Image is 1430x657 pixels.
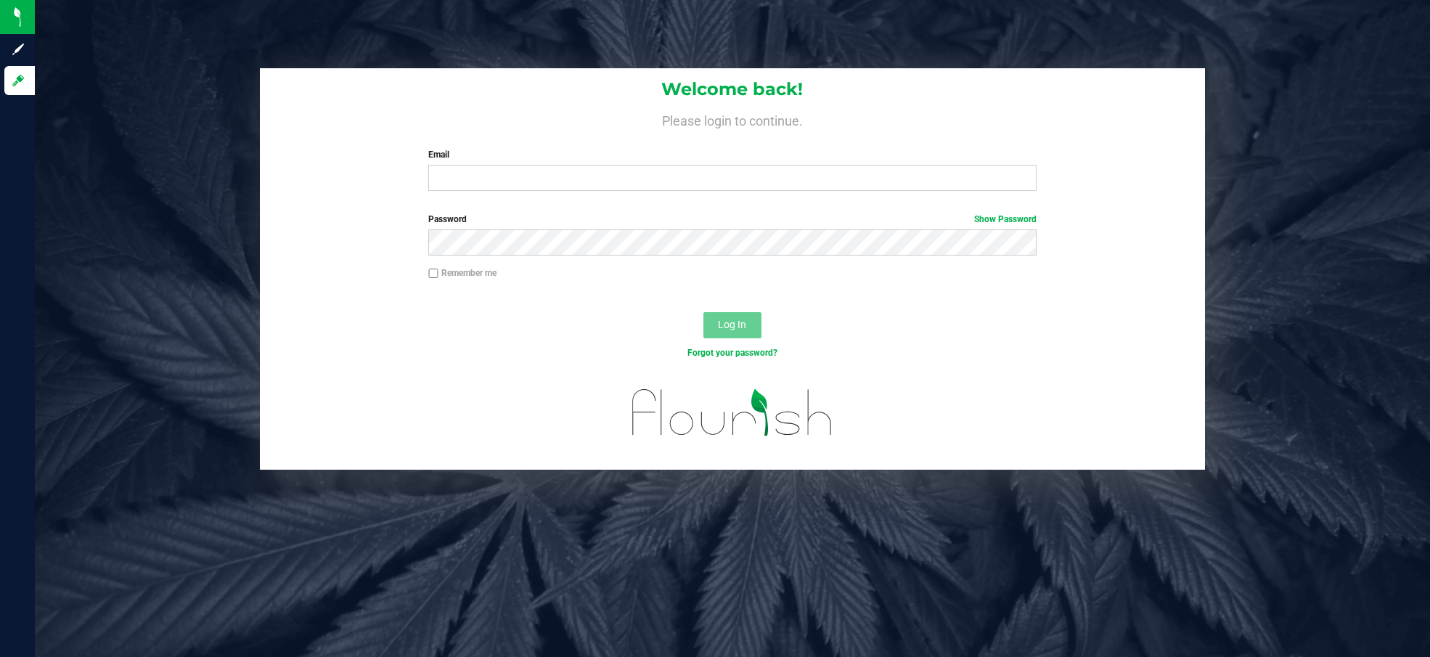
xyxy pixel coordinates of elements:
[260,80,1204,99] h1: Welcome back!
[428,266,497,279] label: Remember me
[11,42,25,57] inline-svg: Sign up
[428,269,438,279] input: Remember me
[11,73,25,88] inline-svg: Log in
[974,214,1037,224] a: Show Password
[428,148,1037,161] label: Email
[687,348,777,358] a: Forgot your password?
[614,375,850,451] img: flourish_logo.svg
[703,312,761,338] button: Log In
[260,110,1204,128] h4: Please login to continue.
[718,319,746,330] span: Log In
[428,214,467,224] span: Password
